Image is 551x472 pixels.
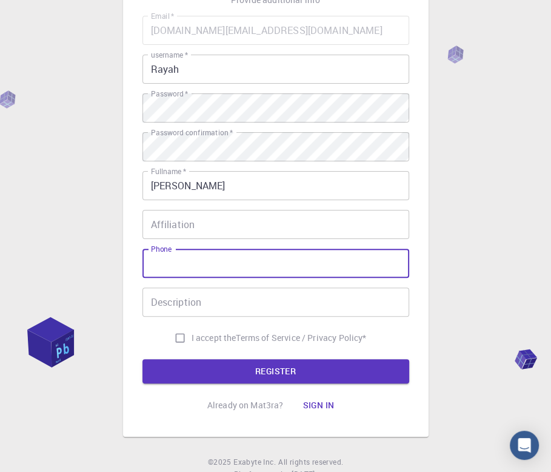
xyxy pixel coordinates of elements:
[208,456,233,468] span: © 2025
[278,456,343,468] span: All rights reserved.
[142,359,409,383] button: REGISTER
[236,332,366,344] p: Terms of Service / Privacy Policy *
[151,50,188,60] label: username
[236,332,366,344] a: Terms of Service / Privacy Policy*
[510,431,539,460] div: Open Intercom Messenger
[151,89,188,99] label: Password
[151,11,174,21] label: Email
[151,244,172,254] label: Phone
[192,332,236,344] span: I accept the
[233,457,276,467] span: Exabyte Inc.
[151,127,233,138] label: Password confirmation
[293,393,344,417] button: Sign in
[207,399,284,411] p: Already on Mat3ra?
[151,166,186,177] label: Fullname
[233,456,276,468] a: Exabyte Inc.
